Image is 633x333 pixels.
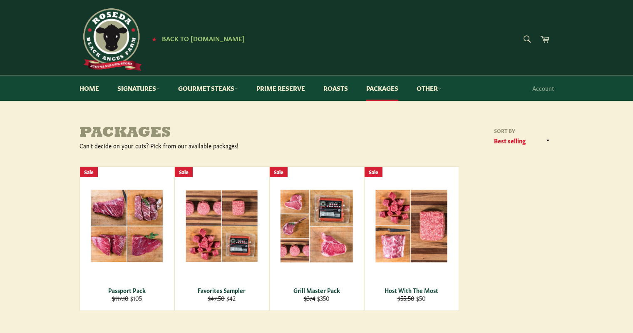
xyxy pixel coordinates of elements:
[185,190,258,263] img: Favorites Sampler
[180,294,263,302] div: $42
[269,166,364,311] a: Grill Master Pack Grill Master Pack $374 $350
[174,166,269,311] a: Favorites Sampler Favorites Sampler $47.50 $42
[365,167,382,177] div: Sale
[270,167,288,177] div: Sale
[112,294,129,302] s: $117.10
[275,286,358,294] div: Grill Master Pack
[315,75,356,101] a: Roasts
[364,166,459,311] a: Host With The Most Host With The Most $55.50 $50
[79,8,142,71] img: Roseda Beef
[85,294,169,302] div: $105
[152,35,156,42] span: ★
[370,294,453,302] div: $50
[280,189,353,263] img: Grill Master Pack
[358,75,407,101] a: Packages
[80,167,98,177] div: Sale
[492,127,554,134] label: Sort by
[79,142,317,150] div: Can't decide on your cuts? Pick from our available packages!
[148,35,245,42] a: ★ Back to [DOMAIN_NAME]
[528,76,558,100] a: Account
[180,286,263,294] div: Favorites Sampler
[175,167,193,177] div: Sale
[71,75,107,101] a: Home
[397,294,415,302] s: $55.50
[275,294,358,302] div: $350
[170,75,246,101] a: Gourmet Steaks
[85,286,169,294] div: Passport Pack
[162,34,245,43] span: Back to [DOMAIN_NAME]
[208,294,225,302] s: $47.50
[370,286,453,294] div: Host With The Most
[79,166,174,311] a: Passport Pack Passport Pack $117.10 $105
[375,189,448,263] img: Host With The Most
[109,75,168,101] a: Signatures
[79,125,317,142] h1: Packages
[248,75,313,101] a: Prime Reserve
[304,294,315,302] s: $374
[90,189,164,263] img: Passport Pack
[408,75,450,101] a: Other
